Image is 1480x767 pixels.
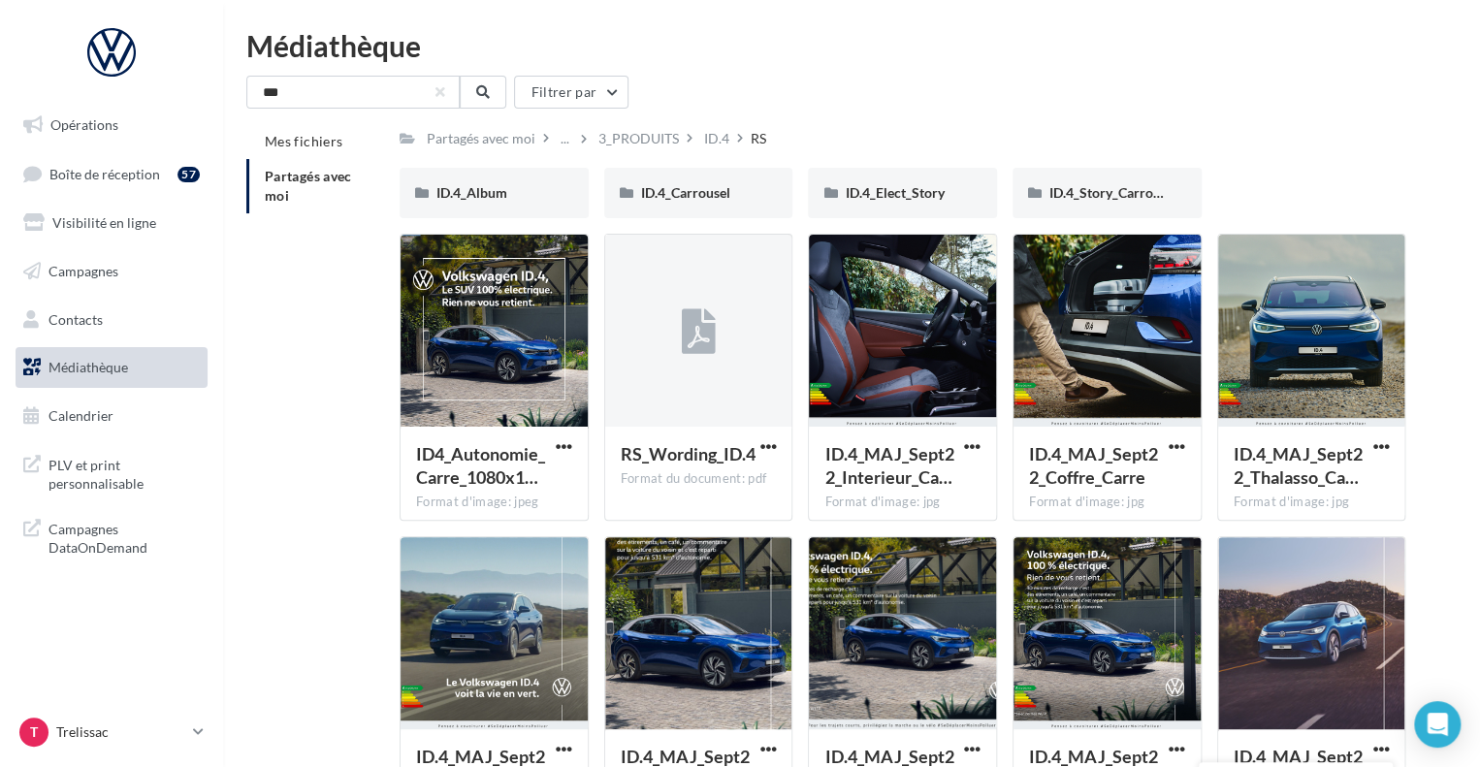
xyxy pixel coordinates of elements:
span: Visibilité en ligne [52,214,156,231]
div: Open Intercom Messenger [1414,701,1461,748]
div: 57 [177,167,200,182]
a: Campagnes [12,251,211,292]
button: Filtrer par [514,76,628,109]
a: Campagnes DataOnDemand [12,508,211,565]
div: ID.4 [704,129,729,148]
span: ID.4_MAJ_Sept22_Thalasso_Carre [1234,443,1363,488]
span: ID4_Autonomie_Carre_1080x1080 [416,443,545,488]
div: Format d'image: jpg [1029,494,1185,511]
span: ID.4_Carrousel [641,184,730,201]
a: Calendrier [12,396,211,436]
span: ID.4_Elect_Story [845,184,944,201]
div: Format d'image: jpg [824,494,981,511]
span: Boîte de réception [49,165,160,181]
div: ... [557,125,573,152]
span: Partagés avec moi [265,168,352,204]
a: PLV et print personnalisable [12,444,211,501]
div: RS [751,129,766,148]
a: Opérations [12,105,211,145]
div: Format d'image: jpg [1234,494,1390,511]
span: Médiathèque [48,359,128,375]
div: Médiathèque [246,31,1457,60]
div: Format d'image: jpeg [416,494,572,511]
a: Boîte de réception57 [12,153,211,195]
span: Opérations [50,116,118,133]
span: Contacts [48,310,103,327]
span: ID.4_Story_Carrousel [1049,184,1177,201]
span: PLV et print personnalisable [48,452,200,494]
span: Campagnes DataOnDemand [48,516,200,558]
span: ID.4_MAJ_Sept22_Interieur_Carre [824,443,953,488]
span: Calendrier [48,407,113,424]
a: T Trelissac [16,714,208,751]
div: 3_PRODUITS [598,129,679,148]
a: Contacts [12,300,211,340]
a: Visibilité en ligne [12,203,211,243]
span: Mes fichiers [265,133,342,149]
span: Campagnes [48,263,118,279]
span: ID.4_MAJ_Sept22_Coffre_Carre [1029,443,1158,488]
div: Partagés avec moi [427,129,535,148]
p: Trelissac [56,722,185,742]
a: Médiathèque [12,347,211,388]
span: ID.4_Album [436,184,507,201]
div: Format du document: pdf [621,470,777,488]
span: T [30,722,38,742]
span: RS_Wording_ID.4 [621,443,756,464]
